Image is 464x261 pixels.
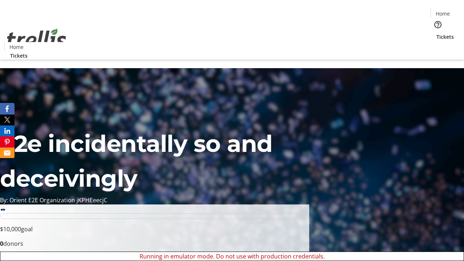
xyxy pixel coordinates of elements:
[4,21,69,57] img: Orient E2E Organization jKPHEeecjC's Logo
[5,43,28,51] a: Home
[4,52,33,59] a: Tickets
[431,17,445,32] button: Help
[431,33,460,41] a: Tickets
[436,33,454,41] span: Tickets
[10,52,28,59] span: Tickets
[431,10,454,17] a: Home
[431,41,445,55] button: Cart
[9,43,24,51] span: Home
[436,10,450,17] span: Home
